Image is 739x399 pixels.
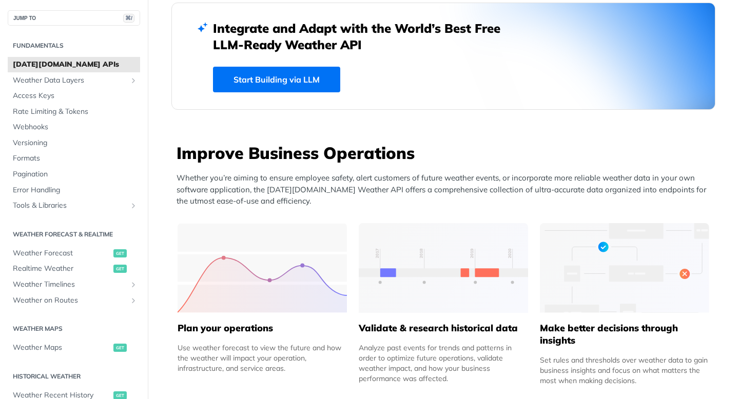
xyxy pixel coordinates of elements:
div: Set rules and thresholds over weather data to gain business insights and focus on what matters th... [540,355,709,386]
a: Pagination [8,167,140,182]
img: 39565e8-group-4962x.svg [178,223,347,313]
span: Versioning [13,138,138,148]
button: Show subpages for Tools & Libraries [129,202,138,210]
a: Start Building via LLM [213,67,340,92]
span: Weather on Routes [13,295,127,306]
button: Show subpages for Weather Data Layers [129,76,138,85]
a: Weather Data LayersShow subpages for Weather Data Layers [8,73,140,88]
p: Whether you’re aiming to ensure employee safety, alert customers of future weather events, or inc... [177,172,715,207]
a: Versioning [8,135,140,151]
span: get [113,249,127,257]
a: Weather TimelinesShow subpages for Weather Timelines [8,277,140,292]
a: Error Handling [8,183,140,198]
span: Tools & Libraries [13,201,127,211]
span: Formats [13,153,138,164]
span: Error Handling [13,185,138,195]
a: Tools & LibrariesShow subpages for Tools & Libraries [8,198,140,213]
span: Weather Data Layers [13,75,127,86]
a: Rate Limiting & Tokens [8,104,140,119]
h2: Historical Weather [8,372,140,381]
img: 13d7ca0-group-496-2.svg [359,223,528,313]
span: get [113,344,127,352]
div: Analyze past events for trends and patterns in order to optimize future operations, validate weat... [359,343,528,384]
a: Weather Mapsget [8,340,140,355]
a: Realtime Weatherget [8,261,140,276]
a: Webhooks [8,119,140,135]
h2: Integrate and Adapt with the World’s Best Free LLM-Ready Weather API [213,20,516,53]
a: Access Keys [8,88,140,104]
h3: Improve Business Operations [177,142,715,164]
span: Realtime Weather [13,264,111,274]
h2: Fundamentals [8,41,140,50]
a: Weather on RoutesShow subpages for Weather on Routes [8,293,140,308]
a: Formats [8,151,140,166]
span: Rate Limiting & Tokens [13,107,138,117]
span: Weather Forecast [13,248,111,258]
button: JUMP TO⌘/ [8,10,140,26]
h5: Validate & research historical data [359,322,528,334]
h5: Plan your operations [178,322,347,334]
span: ⌘/ [123,14,134,23]
a: Weather Forecastget [8,246,140,261]
div: Use weather forecast to view the future and how the weather will impact your operation, infrastru... [178,343,347,373]
span: Weather Maps [13,343,111,353]
span: Access Keys [13,91,138,101]
span: Weather Timelines [13,280,127,290]
span: Pagination [13,169,138,179]
span: get [113,265,127,273]
span: [DATE][DOMAIN_NAME] APIs [13,59,138,70]
h2: Weather Maps [8,324,140,333]
button: Show subpages for Weather on Routes [129,296,138,305]
span: Webhooks [13,122,138,132]
h5: Make better decisions through insights [540,322,709,347]
button: Show subpages for Weather Timelines [129,281,138,289]
img: a22d113-group-496-32x.svg [540,223,709,313]
a: [DATE][DOMAIN_NAME] APIs [8,57,140,72]
h2: Weather Forecast & realtime [8,230,140,239]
